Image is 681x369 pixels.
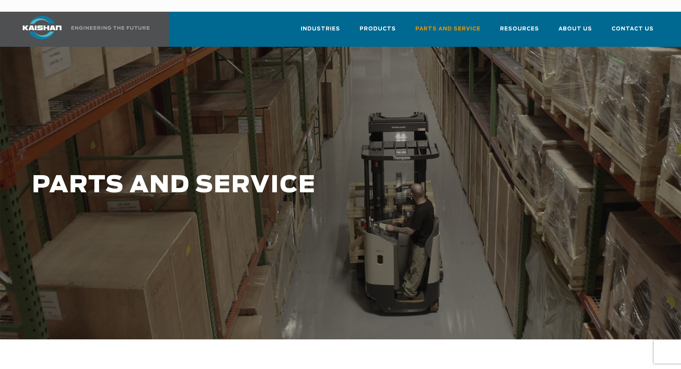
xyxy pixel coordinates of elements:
span: Resources [500,25,539,34]
span: About Us [559,25,592,34]
a: Contact Us [612,19,654,45]
span: Parts and Service [415,25,481,34]
a: Industries [301,19,340,45]
span: Contact Us [612,25,654,34]
a: Parts and Service [415,19,481,45]
span: Industries [301,25,340,34]
img: kaishan logo [13,16,71,39]
h1: PARTS AND SERVICE [32,172,545,199]
a: Kaishan USA [13,12,151,47]
a: Resources [500,19,539,45]
a: Products [360,19,396,45]
a: About Us [559,19,592,45]
img: Engineering the future [71,26,149,30]
span: Products [360,25,396,34]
